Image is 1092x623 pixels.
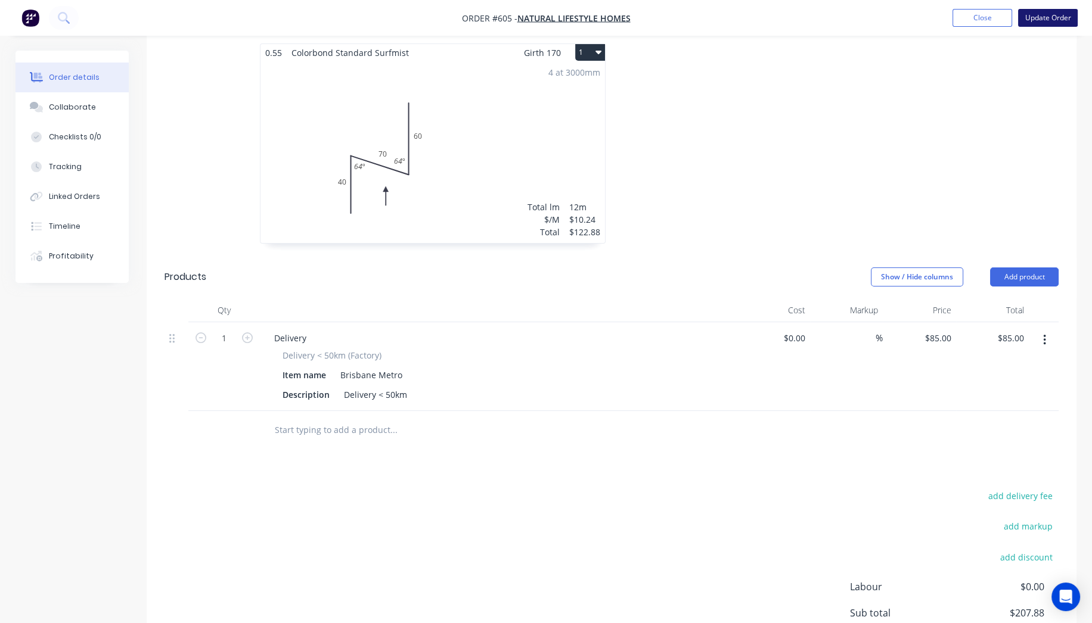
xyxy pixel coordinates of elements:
div: Item name [278,366,331,384]
button: Order details [15,63,129,92]
div: Description [278,386,334,403]
span: $0.00 [956,580,1044,594]
div: Total [956,298,1029,322]
span: Delivery < 50km (Factory) [283,349,381,362]
button: Add product [990,267,1059,286]
div: Products [165,270,206,284]
div: Total [528,226,560,238]
span: % [876,331,883,345]
button: Checklists 0/0 [15,122,129,152]
button: Close [953,9,1012,27]
div: Order details [49,72,100,83]
button: Profitability [15,241,129,271]
img: Factory [21,9,39,27]
div: Brisbane Metro [336,366,407,384]
div: Timeline [49,221,80,232]
span: $207.88 [956,606,1044,620]
button: Collaborate [15,92,129,122]
div: $/M [528,213,560,226]
div: Collaborate [49,102,96,113]
span: Girth 170 [524,44,561,61]
div: Delivery < 50km [339,386,412,403]
button: add discount [994,549,1059,565]
div: Delivery [265,329,316,347]
div: Open Intercom Messenger [1051,582,1080,611]
div: Qty [188,298,260,322]
span: Sub total [850,606,956,620]
div: $122.88 [569,226,600,238]
div: $10.24 [569,213,600,226]
button: Show / Hide columns [871,267,963,286]
button: 1 [575,44,605,61]
button: add delivery fee [982,488,1059,504]
div: Total lm [528,201,560,213]
div: Checklists 0/0 [49,132,101,142]
div: Markup [810,298,883,322]
button: Linked Orders [15,182,129,211]
button: Timeline [15,211,129,241]
div: Linked Orders [49,191,100,202]
div: Tracking [49,161,82,172]
span: Order #605 - [462,13,517,24]
div: 12m [569,201,600,213]
span: Colorbond Standard Surfmist [287,44,414,61]
div: 4 at 3000mm [548,66,600,79]
div: 040706064º64º4 at 3000mmTotal lm$/MTotal12m$10.24$122.88 [260,61,605,243]
div: Price [883,298,956,322]
button: Update Order [1018,9,1078,27]
a: Natural Lifestyle Homes [517,13,631,24]
div: Profitability [49,251,94,261]
button: Tracking [15,152,129,182]
button: add markup [997,518,1059,534]
span: Labour [850,580,956,594]
input: Start typing to add a product... [274,418,513,442]
span: 0.55 [260,44,287,61]
div: Cost [737,298,810,322]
